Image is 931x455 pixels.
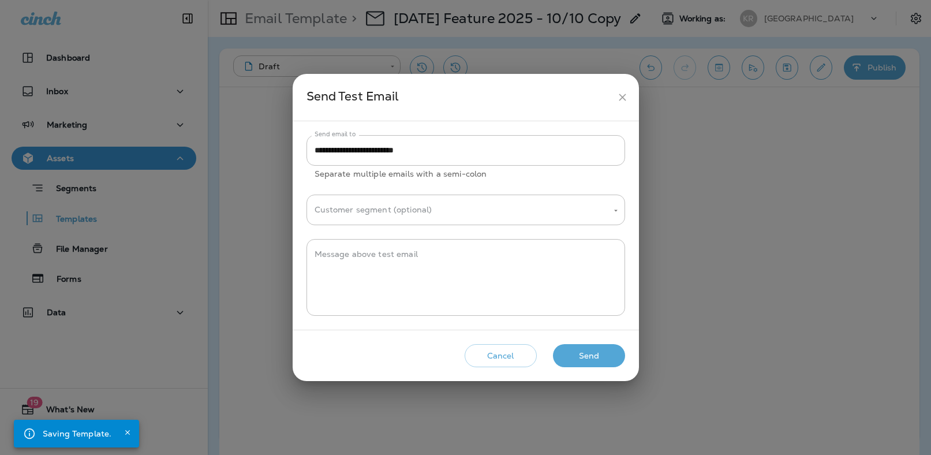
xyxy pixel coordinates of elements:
[611,206,621,216] button: Open
[306,87,612,108] div: Send Test Email
[315,130,356,139] label: Send email to
[315,167,617,181] p: Separate multiple emails with a semi-colon
[553,344,625,368] button: Send
[43,423,111,444] div: Saving Template.
[121,426,134,439] button: Close
[465,344,537,368] button: Cancel
[612,87,633,108] button: close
